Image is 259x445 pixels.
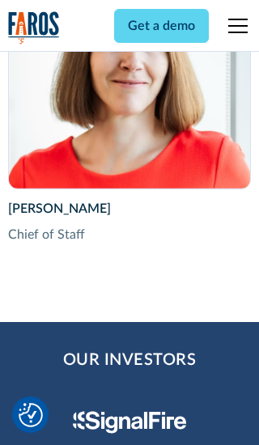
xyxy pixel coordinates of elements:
[8,225,252,244] div: Chief of Staff
[8,199,252,218] div: [PERSON_NAME]
[19,403,43,427] img: Revisit consent button
[8,11,60,44] img: Logo of the analytics and reporting company Faros.
[19,403,43,427] button: Cookie Settings
[219,6,251,45] div: menu
[73,411,187,434] img: Signal Fire Logo
[114,9,209,43] a: Get a demo
[63,348,197,372] h2: Our Investors
[8,11,60,44] a: home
